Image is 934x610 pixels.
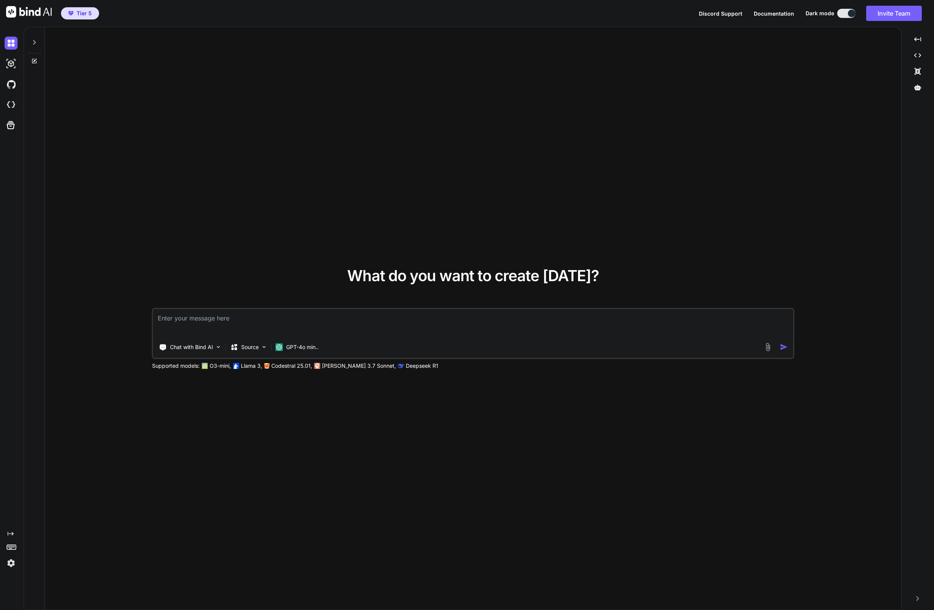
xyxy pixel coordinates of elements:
img: Bind AI [6,6,52,18]
span: Documentation [754,10,794,17]
img: attachment [763,343,772,351]
button: Documentation [754,10,794,18]
img: Pick Tools [215,344,222,350]
img: githubDark [5,78,18,91]
span: What do you want to create [DATE]? [347,266,599,285]
p: O3-mini, [210,362,231,370]
p: Chat with Bind AI [170,343,213,351]
img: GPT-4o mini [276,343,283,351]
button: premiumTier 5 [61,7,99,19]
span: Discord Support [699,10,742,17]
p: [PERSON_NAME] 3.7 Sonnet, [322,362,396,370]
img: Llama2 [233,363,239,369]
p: GPT-4o min.. [286,343,319,351]
button: Invite Team [866,6,922,21]
img: claude [398,363,404,369]
p: Llama 3, [241,362,262,370]
p: Source [241,343,259,351]
p: Codestral 25.01, [271,362,312,370]
img: claude [314,363,320,369]
img: Mistral-AI [264,363,270,369]
span: Dark mode [806,10,834,17]
img: settings [5,557,18,570]
p: Supported models: [152,362,200,370]
img: icon [780,343,788,351]
img: darkAi-studio [5,57,18,70]
img: darkChat [5,37,18,50]
img: GPT-4 [202,363,208,369]
p: Deepseek R1 [406,362,438,370]
img: premium [68,11,74,16]
button: Discord Support [699,10,742,18]
span: Tier 5 [77,10,92,17]
img: Pick Models [261,344,268,350]
img: cloudideIcon [5,98,18,111]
